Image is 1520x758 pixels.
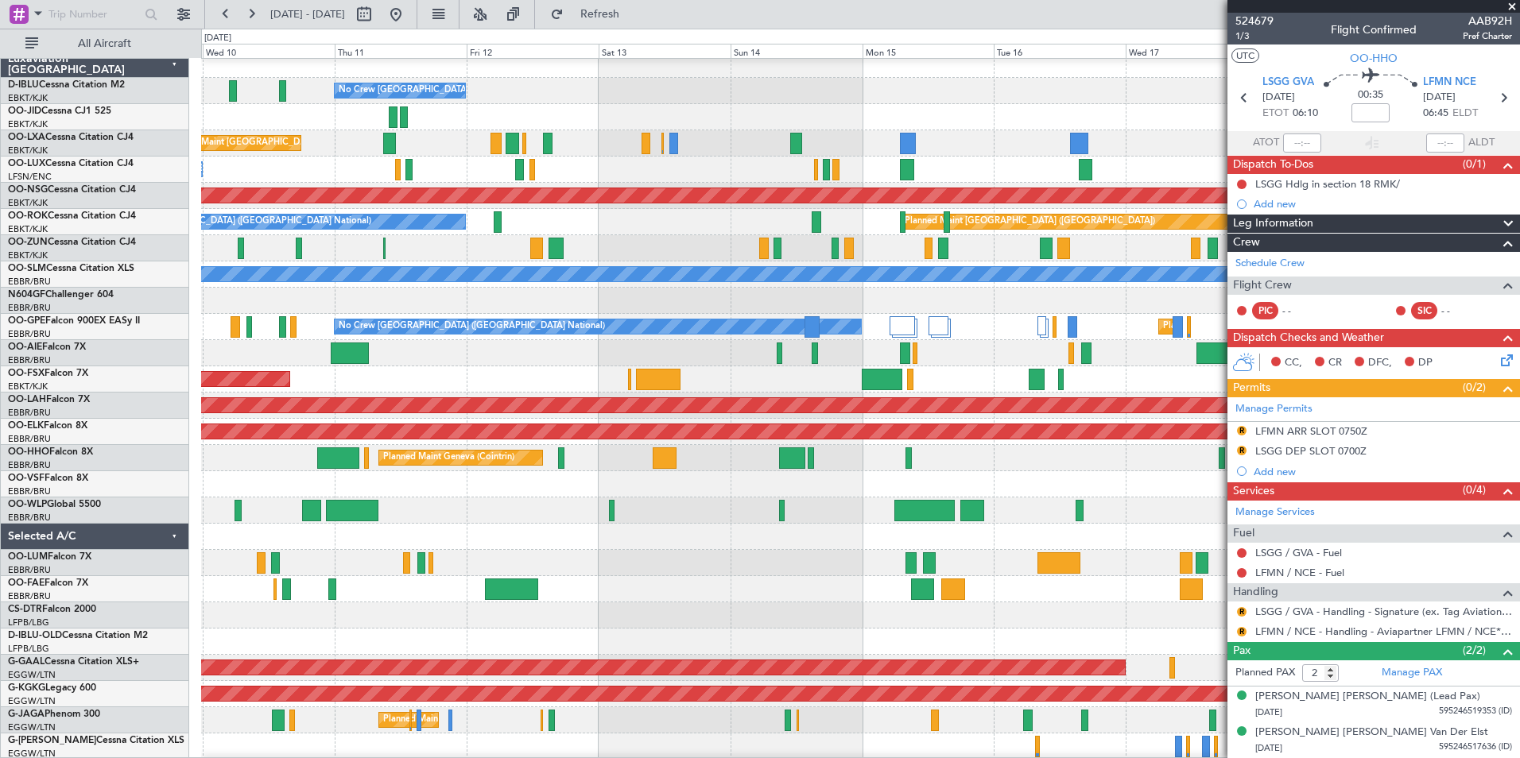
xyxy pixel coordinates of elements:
[1231,48,1259,63] button: UTC
[1126,44,1258,58] div: Wed 17
[8,264,46,273] span: OO-SLM
[8,328,51,340] a: EBBR/BRU
[1235,665,1295,681] label: Planned PAX
[1452,106,1478,122] span: ELDT
[1441,304,1477,318] div: - -
[1463,156,1486,172] span: (0/1)
[270,7,345,21] span: [DATE] - [DATE]
[8,92,48,104] a: EBKT/KJK
[8,474,45,483] span: OO-VSF
[335,44,467,58] div: Thu 11
[8,171,52,183] a: LFSN/ENC
[8,106,41,116] span: OO-JID
[8,500,47,509] span: OO-WLP
[8,302,51,314] a: EBBR/BRU
[863,44,995,58] div: Mon 15
[8,631,148,640] a: D-IBLU-OLDCessna Citation M2
[1233,642,1251,660] span: Pax
[1233,524,1254,543] span: Fuel
[1262,90,1295,106] span: [DATE]
[1233,583,1278,601] span: Handling
[1283,133,1321,153] input: --:--
[8,290,45,300] span: N604GF
[8,512,51,524] a: EBBR/BRU
[8,185,136,195] a: OO-NSGCessna Citation CJ4
[8,590,51,602] a: EBBR/BRU
[8,316,140,326] a: OO-GPEFalcon 900EX EASy II
[1255,605,1512,618] a: LSGG / GVA - Handling - Signature (ex. Tag Aviation) LSGG / GVA
[1358,87,1383,103] span: 00:35
[383,708,634,732] div: Planned Maint [GEOGRAPHIC_DATA] ([GEOGRAPHIC_DATA])
[76,210,371,234] div: A/C Unavailable [GEOGRAPHIC_DATA] ([GEOGRAPHIC_DATA] National)
[8,342,86,352] a: OO-AIEFalcon 7X
[8,683,45,693] span: G-KGKG
[8,605,42,614] span: CS-DTR
[1439,741,1512,754] span: 595246517636 (ID)
[1253,135,1279,151] span: ATOT
[8,721,56,733] a: EGGW/LTN
[1255,742,1282,754] span: [DATE]
[1423,106,1448,122] span: 06:45
[8,736,184,745] a: G-[PERSON_NAME]Cessna Citation XLS
[1237,607,1247,617] button: R
[48,2,140,26] input: Trip Number
[339,315,605,338] div: No Crew [GEOGRAPHIC_DATA] ([GEOGRAPHIC_DATA] National)
[8,211,48,221] span: OO-ROK
[1235,13,1274,29] span: 524679
[8,421,87,431] a: OO-ELKFalcon 8X
[905,210,1155,234] div: Planned Maint [GEOGRAPHIC_DATA] ([GEOGRAPHIC_DATA])
[8,80,39,90] span: D-IBLU
[8,264,134,273] a: OO-SLMCessna Citation XLS
[8,631,62,640] span: D-IBLU-OLD
[8,683,96,693] a: G-KGKGLegacy 600
[8,197,48,209] a: EBKT/KJK
[1285,355,1302,371] span: CC,
[1423,75,1476,91] span: LFMN NCE
[8,354,51,366] a: EBBR/BRU
[8,133,134,142] a: OO-LXACessna Citation CJ4
[8,316,45,326] span: OO-GPE
[8,381,48,393] a: EBKT/KJK
[1237,627,1247,636] button: R
[567,9,634,20] span: Refresh
[204,32,231,45] div: [DATE]
[8,159,45,168] span: OO-LUX
[1463,29,1512,43] span: Pref Charter
[8,290,114,300] a: N604GFChallenger 604
[8,80,125,90] a: D-IBLUCessna Citation M2
[1439,705,1512,718] span: 595246519353 (ID)
[8,500,101,509] a: OO-WLPGlobal 5500
[339,79,605,102] div: No Crew [GEOGRAPHIC_DATA] ([GEOGRAPHIC_DATA] National)
[1255,546,1342,559] a: LSGG / GVA - Fuel
[8,552,48,562] span: OO-LUM
[1262,75,1314,91] span: LSGG GVA
[1255,689,1480,705] div: [PERSON_NAME] [PERSON_NAME] (Lead Pax)
[1233,234,1260,252] span: Crew
[8,669,56,681] a: EGGW/LTN
[8,617,49,628] a: LFPB/LBG
[8,395,46,404] span: OO-LAH
[8,474,88,483] a: OO-VSFFalcon 8X
[8,710,45,719] span: G-JAGA
[8,342,42,352] span: OO-AIE
[1235,29,1274,43] span: 1/3
[1463,642,1486,659] span: (2/2)
[8,433,51,445] a: EBBR/BRU
[8,447,49,457] span: OO-HHO
[8,238,136,247] a: OO-ZUNCessna Citation CJ4
[8,145,48,157] a: EBKT/KJK
[1233,156,1313,174] span: Dispatch To-Dos
[8,736,96,745] span: G-[PERSON_NAME]
[1262,106,1289,122] span: ETOT
[8,578,88,588] a: OO-FAEFalcon 7X
[1468,135,1495,151] span: ALDT
[1233,215,1313,233] span: Leg Information
[8,710,100,719] a: G-JAGAPhenom 300
[1237,426,1247,435] button: R
[1255,566,1344,579] a: LFMN / NCE - Fuel
[8,369,88,378] a: OO-FSXFalcon 7X
[1255,625,1512,638] a: LFMN / NCE - Handling - Aviapartner LFMN / NCE*****MY HANDLING****
[8,249,48,261] a: EBKT/KJK
[1233,482,1274,501] span: Services
[1235,505,1315,520] a: Manage Services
